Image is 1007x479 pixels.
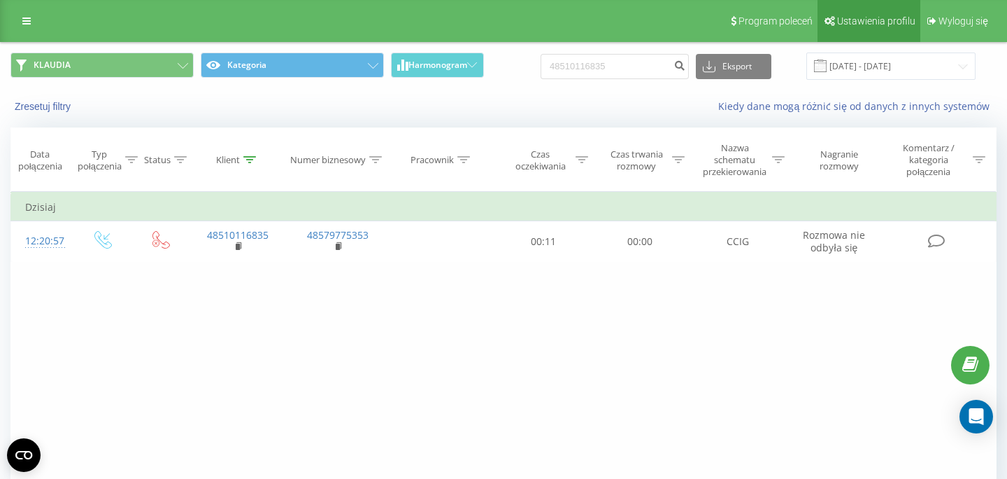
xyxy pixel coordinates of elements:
td: 00:00 [592,221,688,262]
div: Status [144,154,171,166]
button: Zresetuj filtry [10,100,78,113]
div: Pracownik [410,154,454,166]
span: KLAUDIA [34,60,71,71]
div: Numer biznesowy [290,154,366,166]
span: Rozmowa nie odbyła się [803,228,865,254]
span: Wyloguj się [938,15,988,27]
div: Open Intercom Messenger [959,400,993,433]
td: CCIG [688,221,788,262]
button: Open CMP widget [7,438,41,472]
button: Eksport [696,54,771,79]
div: Czas oczekiwania [508,148,573,172]
div: Nazwa schematu przekierowania [701,142,769,178]
a: 48579775353 [307,228,369,242]
span: Harmonogram [408,60,467,70]
div: Data połączenia [11,148,69,172]
a: Kiedy dane mogą różnić się od danych z innych systemów [718,99,997,113]
td: Dzisiaj [11,193,997,221]
button: Kategoria [201,53,384,78]
button: KLAUDIA [10,53,194,78]
div: Nagranie rozmowy [801,148,877,172]
input: Wyszukiwanie według numeru [541,54,689,79]
td: 00:11 [496,221,592,262]
div: Klient [216,154,240,166]
div: Typ połączenia [78,148,122,172]
a: 48510116835 [207,228,269,242]
div: Czas trwania rozmowy [604,148,669,172]
button: Harmonogram [391,53,484,78]
div: 12:20:57 [25,228,59,255]
span: Ustawienia profilu [837,15,915,27]
div: Komentarz / kategoria połączenia [887,142,969,178]
span: Program poleceń [738,15,813,27]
